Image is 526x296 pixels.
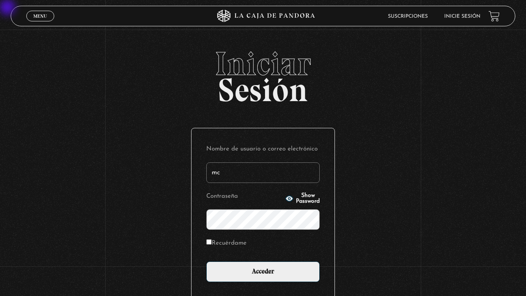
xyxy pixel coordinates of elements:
input: Recuérdame [206,239,212,245]
a: Suscripciones [388,14,428,19]
span: Iniciar [11,47,516,80]
h2: Sesión [11,47,516,100]
label: Contraseña [206,190,283,203]
input: Acceder [206,261,320,282]
label: Nombre de usuario o correo electrónico [206,143,320,156]
a: View your shopping cart [489,11,500,22]
span: Menu [33,14,47,18]
span: Cerrar [31,21,50,26]
span: Show Password [296,193,320,204]
button: Show Password [285,193,320,204]
a: Inicie sesión [444,14,480,19]
label: Recuérdame [206,237,247,250]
